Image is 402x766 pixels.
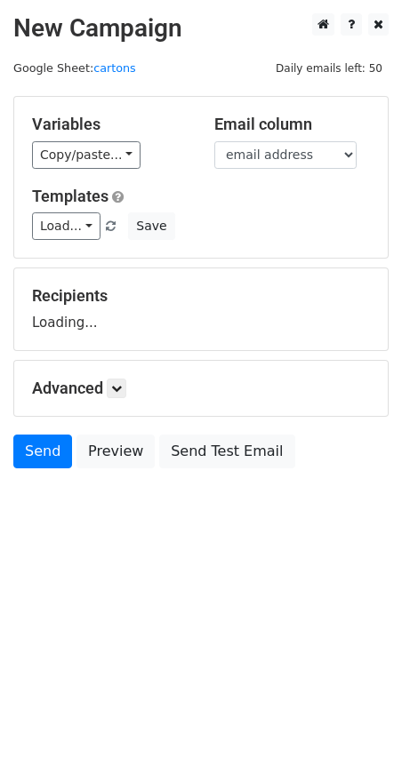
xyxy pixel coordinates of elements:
[159,435,294,468] a: Send Test Email
[76,435,155,468] a: Preview
[32,141,141,169] a: Copy/paste...
[269,61,389,75] a: Daily emails left: 50
[32,115,188,134] h5: Variables
[93,61,136,75] a: cartons
[13,61,136,75] small: Google Sheet:
[13,435,72,468] a: Send
[128,212,174,240] button: Save
[13,13,389,44] h2: New Campaign
[214,115,370,134] h5: Email column
[32,212,100,240] a: Load...
[32,379,370,398] h5: Advanced
[269,59,389,78] span: Daily emails left: 50
[32,286,370,332] div: Loading...
[32,286,370,306] h5: Recipients
[32,187,109,205] a: Templates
